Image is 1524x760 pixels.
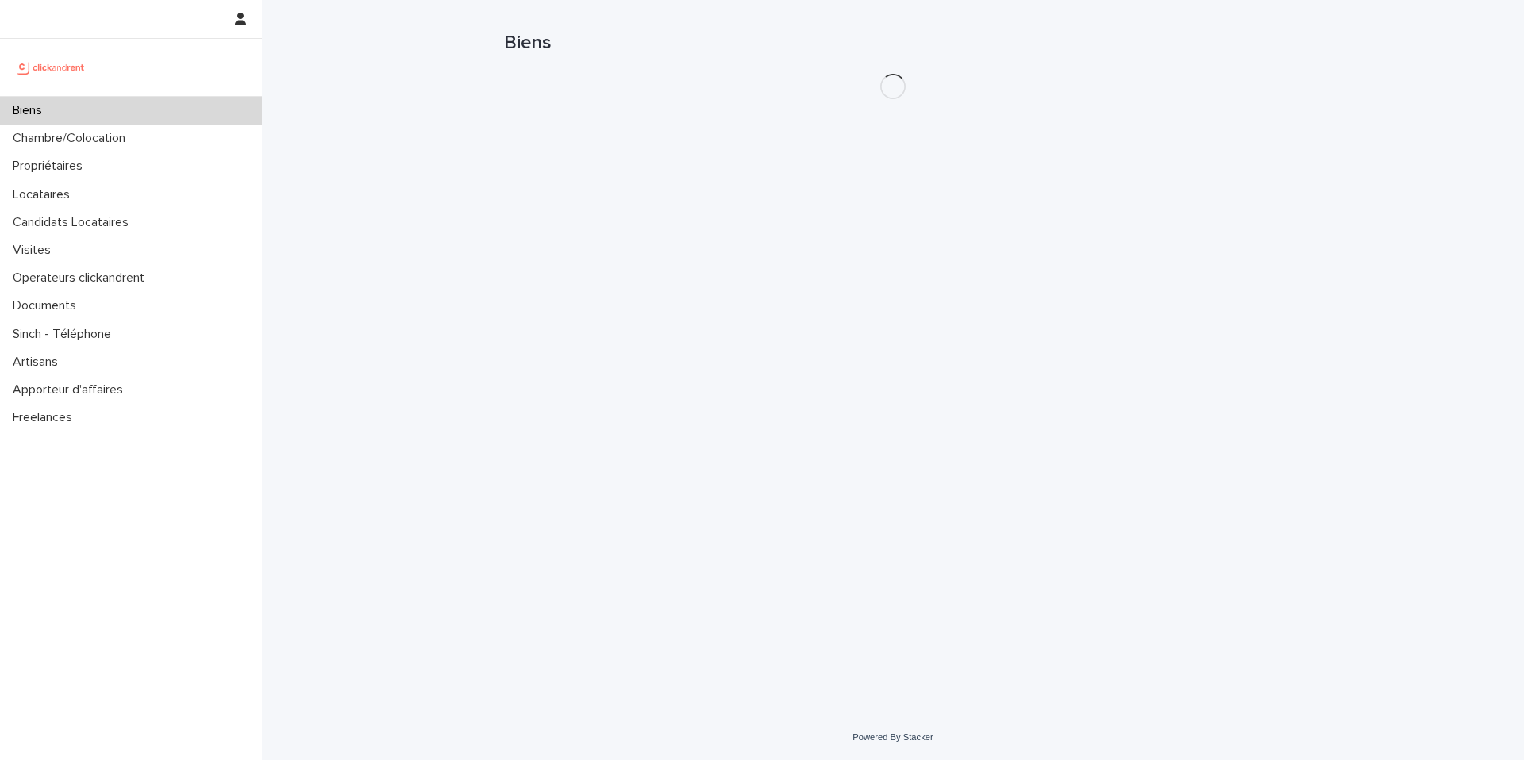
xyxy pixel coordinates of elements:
[6,410,85,425] p: Freelances
[6,187,83,202] p: Locataires
[6,215,141,230] p: Candidats Locataires
[6,355,71,370] p: Artisans
[6,159,95,174] p: Propriétaires
[504,32,1282,55] h1: Biens
[6,243,63,258] p: Visites
[6,103,55,118] p: Biens
[852,732,933,742] a: Powered By Stacker
[6,298,89,313] p: Documents
[6,131,138,146] p: Chambre/Colocation
[13,52,90,83] img: UCB0brd3T0yccxBKYDjQ
[6,271,157,286] p: Operateurs clickandrent
[6,382,136,397] p: Apporteur d'affaires
[6,327,124,342] p: Sinch - Téléphone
